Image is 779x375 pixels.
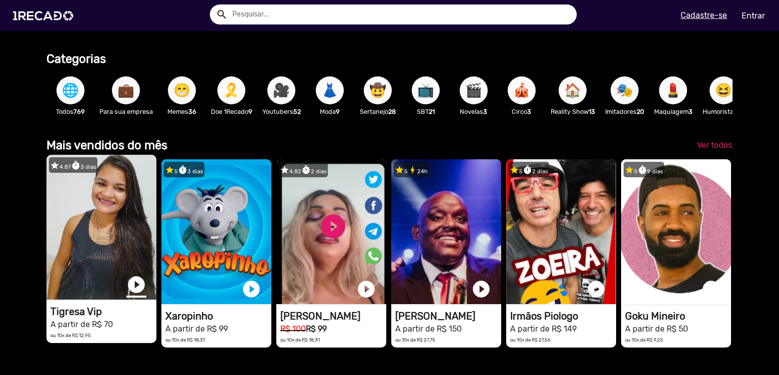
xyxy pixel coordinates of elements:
span: 🎗️ [223,76,240,104]
small: A partir de R$ 150 [395,324,462,334]
small: ou 10x de R$ 27,56 [510,337,551,343]
b: 3 [689,108,693,115]
video: 1RECADO vídeos dedicados para fãs e empresas [391,159,501,304]
button: 🤠 [364,76,392,104]
span: 😆 [715,76,732,104]
button: 🎭 [611,76,639,104]
button: 💄 [659,76,687,104]
video: 1RECADO vídeos dedicados para fãs e empresas [161,159,271,304]
b: 3 [483,108,487,115]
b: 3 [527,108,531,115]
span: 📺 [417,76,434,104]
p: Humoristas [703,107,745,116]
a: play_circle_filled [586,279,606,299]
span: 🏠 [564,76,581,104]
p: Todos [51,107,89,116]
small: A partir de R$ 70 [50,320,113,329]
button: 😆 [710,76,738,104]
b: Mais vendidos do mês [46,138,167,152]
span: 🌐 [62,76,79,104]
small: A partir de R$ 149 [510,324,577,334]
button: 👗 [316,76,344,104]
p: Youtubers [262,107,301,116]
b: 20 [637,108,644,115]
b: 21 [429,108,435,115]
span: 🎪 [513,76,530,104]
b: 52 [293,108,301,115]
p: Sertanejo [359,107,397,116]
a: play_circle_filled [356,279,376,299]
small: A partir de R$ 99 [165,324,228,334]
button: 🎗️ [217,76,245,104]
a: play_circle_filled [126,275,146,295]
h1: Xaropinho [165,310,271,322]
button: 💼 [112,76,140,104]
p: SBT [407,107,445,116]
p: Reality Show [551,107,595,116]
a: play_circle_filled [701,279,721,299]
h1: Goku Mineiro [625,310,731,322]
u: Cadastre-se [681,10,727,20]
p: Maquiagem [654,107,693,116]
h1: Irmãos Piologo [510,310,616,322]
small: A partir de R$ 50 [625,324,688,334]
button: 🎥 [267,76,295,104]
button: Example home icon [212,5,230,22]
b: 769 [73,108,85,115]
small: ou 10x de R$ 27,75 [395,337,435,343]
span: 😁 [173,76,190,104]
p: Imitadores [605,107,644,116]
video: 1RECADO vídeos dedicados para fãs e empresas [621,159,731,304]
h1: [PERSON_NAME] [395,310,501,322]
span: 💄 [665,76,682,104]
span: 🎭 [616,76,633,104]
h1: [PERSON_NAME] [280,310,386,322]
button: 📺 [412,76,440,104]
mat-icon: Example home icon [216,8,228,20]
button: 🎪 [508,76,536,104]
b: 13 [589,108,595,115]
b: 9 [336,108,340,115]
a: play_circle_filled [471,279,491,299]
span: 🎥 [273,76,290,104]
span: Ver todos [697,140,732,150]
p: Memes [163,107,201,116]
p: Circo [503,107,541,116]
a: play_circle_filled [241,279,261,299]
small: ou 10x de R$ 12,95 [50,333,91,338]
span: 💼 [117,76,134,104]
p: Doe 1Recado [211,107,252,116]
span: 🎬 [465,76,482,104]
video: 1RECADO vídeos dedicados para fãs e empresas [46,155,156,300]
b: R$ 99 [306,324,327,334]
button: 🏠 [559,76,587,104]
small: ou 10x de R$ 18,31 [280,337,320,343]
button: 🎬 [460,76,488,104]
b: 36 [188,108,196,115]
button: 🌐 [56,76,84,104]
video: 1RECADO vídeos dedicados para fãs e empresas [276,159,386,304]
p: Novelas [455,107,493,116]
input: Pesquisar... [225,4,577,24]
button: 😁 [168,76,196,104]
b: 28 [388,108,396,115]
small: R$ 100 [280,324,306,334]
p: Para sua empresa [99,107,153,116]
b: Categorias [46,52,106,66]
b: 9 [248,108,252,115]
small: ou 10x de R$ 9,25 [625,337,663,343]
span: 🤠 [369,76,386,104]
p: Moda [311,107,349,116]
video: 1RECADO vídeos dedicados para fãs e empresas [506,159,616,304]
span: 👗 [321,76,338,104]
a: Entrar [735,7,772,24]
small: ou 10x de R$ 18,31 [165,337,205,343]
h1: Tigresa Vip [50,306,156,318]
